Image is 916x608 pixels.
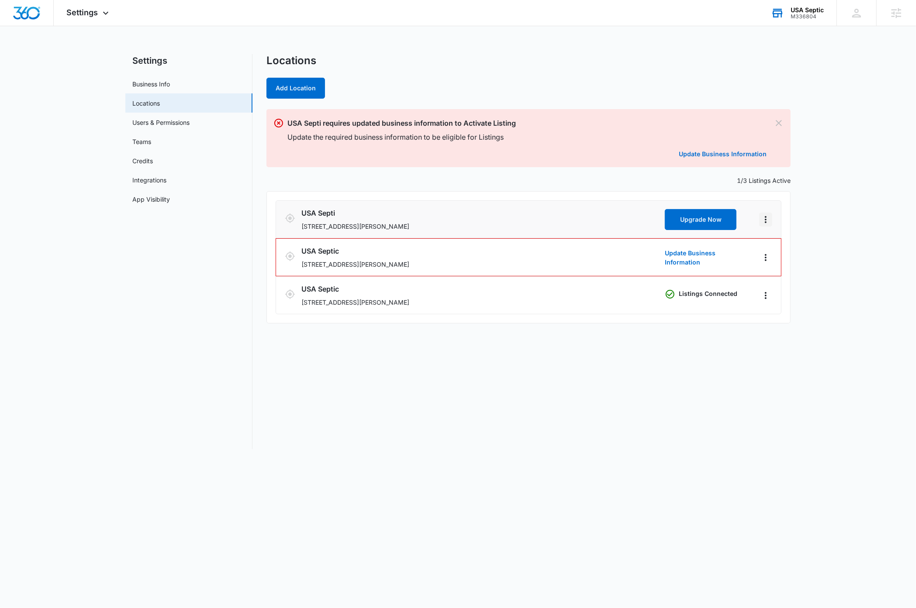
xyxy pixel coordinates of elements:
a: Business Info [132,79,170,89]
h3: USA Septic [301,284,661,294]
p: [STREET_ADDRESS][PERSON_NAME] [301,260,661,269]
button: Actions [759,213,772,227]
p: [STREET_ADDRESS][PERSON_NAME] [301,222,661,231]
p: 1/3 Listings Active [266,176,791,185]
h1: Locations [266,54,316,67]
button: Actions [759,251,772,264]
p: USA Septi requires updated business information to Activate Listing [287,118,767,128]
button: Dismiss [774,118,784,128]
div: account id [791,14,824,20]
h2: Settings [125,54,252,67]
a: Add Location [266,84,325,92]
h3: USA Septic [301,246,661,256]
button: Actions [759,289,772,302]
a: Users & Permissions [132,118,190,127]
a: Locations [132,99,160,108]
span: Settings [67,8,98,17]
a: Integrations [132,175,166,185]
a: Update Business Information [679,150,767,158]
button: Add Location [266,78,325,99]
div: account name [791,7,824,14]
a: Credits [132,156,153,165]
p: [STREET_ADDRESS][PERSON_NAME] [301,298,661,307]
p: Update the required business information to be eligible for Listings [287,132,767,142]
a: Update Business Information [665,248,752,267]
a: Teams [132,137,151,146]
button: Upgrade Now [665,209,736,230]
p: Listings Connected [679,289,737,298]
h3: USA Septi [301,208,661,218]
a: App Visibility [132,195,170,204]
